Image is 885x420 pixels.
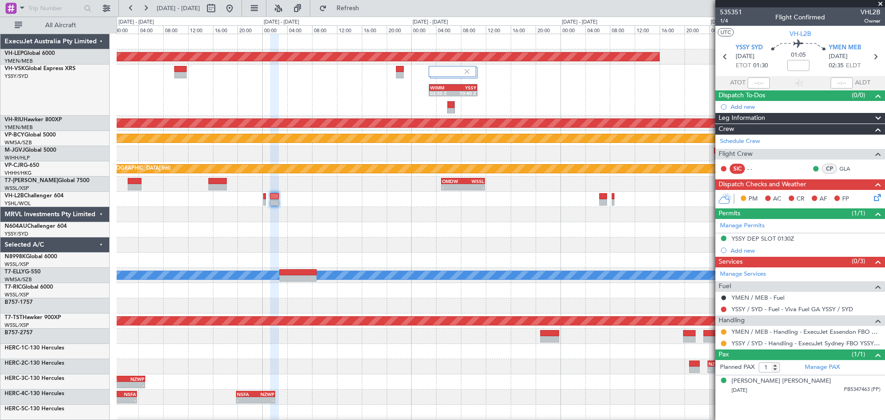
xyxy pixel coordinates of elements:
[5,376,64,381] a: HERC-3C-130 Hercules
[5,391,24,396] span: HERC-4
[461,25,486,34] div: 08:00
[256,397,274,403] div: -
[112,391,136,397] div: NSFA
[730,164,745,174] div: SIC
[5,254,57,260] a: N8998KGlobal 6000
[5,391,64,396] a: HERC-4C-130 Hercules
[839,165,860,173] a: GLA
[5,163,24,168] span: VP-CJR
[708,361,732,367] div: NZCH
[5,66,76,71] a: VH-VSKGlobal Express XRS
[775,12,825,22] div: Flight Confirmed
[138,25,163,34] div: 04:00
[5,132,56,138] a: VP-BCYGlobal 5000
[112,397,136,403] div: -
[413,18,448,26] div: [DATE] - [DATE]
[790,29,811,39] span: VH-L2B
[188,25,213,34] div: 12:00
[463,178,484,184] div: WSSL
[732,235,794,243] div: YSSY DEP SLOT 0130Z
[5,345,24,351] span: HERC-1
[264,18,299,26] div: [DATE] - [DATE]
[5,132,24,138] span: VP-BCY
[5,300,23,305] span: B757-1
[213,25,238,34] div: 16:00
[5,330,33,336] a: B757-2757
[5,73,28,80] a: YSSY/SYD
[820,195,827,204] span: AF
[5,345,64,351] a: HERC-1C-130 Hercules
[829,61,844,71] span: 02:35
[442,184,463,190] div: -
[720,221,765,231] a: Manage Permits
[511,25,536,34] div: 16:00
[430,85,453,90] div: WIMM
[287,25,312,34] div: 04:00
[711,18,746,26] div: [DATE] - [DATE]
[732,294,785,302] a: YMEN / MEB - Fuel
[822,164,837,174] div: CP
[411,25,436,34] div: 00:00
[635,25,660,34] div: 12:00
[791,51,806,60] span: 01:05
[5,300,33,305] a: B757-1757
[5,315,23,320] span: T7-TST
[10,18,100,33] button: All Aircraft
[842,195,849,204] span: FP
[736,61,751,71] span: ETOT
[719,315,745,326] span: Handling
[5,193,64,199] a: VH-L2BChallenger 604
[157,4,200,12] span: [DATE] - [DATE]
[660,25,684,34] div: 16:00
[5,200,31,207] a: YSHL/WOL
[805,363,840,372] a: Manage PAX
[5,224,67,229] a: N604AUChallenger 604
[731,103,880,111] div: Add new
[560,25,585,34] div: 00:00
[708,367,732,373] div: -
[720,7,742,17] span: 535351
[5,178,89,183] a: T7-[PERSON_NAME]Global 7500
[719,113,765,124] span: Leg Information
[852,256,865,266] span: (0/3)
[430,90,453,96] div: 02:50 Z
[5,291,29,298] a: WSSL/XSP
[5,148,25,153] span: M-JGVJ
[709,25,734,34] div: 00:00
[442,178,463,184] div: OMDW
[5,284,22,290] span: T7-RIC
[829,43,861,53] span: YMEN MEB
[5,406,24,412] span: HERC-5
[732,377,831,386] div: [PERSON_NAME] [PERSON_NAME]
[719,124,734,135] span: Crew
[5,178,58,183] span: T7-[PERSON_NAME]
[610,25,635,34] div: 08:00
[736,43,763,53] span: YSSY SYD
[861,7,880,17] span: VHL2B
[5,269,25,275] span: T7-ELLY
[5,139,32,146] a: WMSA/SZB
[463,67,471,76] img: gray-close.svg
[5,51,24,56] span: VH-LEP
[436,25,461,34] div: 04:00
[453,90,476,96] div: 10:40 Z
[5,117,62,123] a: VH-RIUHawker 800XP
[720,137,760,146] a: Schedule Crew
[585,25,610,34] div: 04:00
[5,254,26,260] span: N8998K
[5,406,64,412] a: HERC-5C-130 Hercules
[256,391,274,397] div: NZWP
[562,18,597,26] div: [DATE] - [DATE]
[5,315,61,320] a: T7-TSTHawker 900XP
[5,66,25,71] span: VH-VSK
[796,195,804,204] span: CR
[536,25,560,34] div: 20:00
[5,185,29,192] a: WSSL/XSP
[749,195,758,204] span: PM
[28,1,81,15] input: Trip Number
[337,25,362,34] div: 12:00
[315,1,370,16] button: Refresh
[719,208,740,219] span: Permits
[312,25,337,34] div: 08:00
[5,231,28,237] a: YSSY/SYD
